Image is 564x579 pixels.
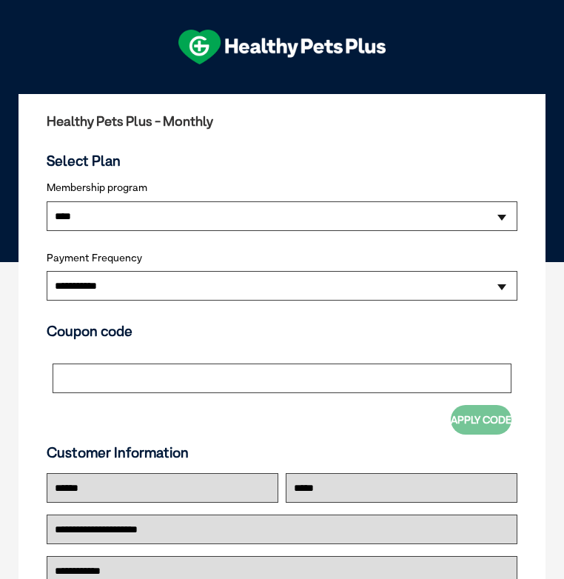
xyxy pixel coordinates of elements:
[47,323,517,340] h3: Coupon code
[47,114,517,129] h2: Healthy Pets Plus - Monthly
[178,30,386,64] img: hpp-logo-landscape-green-white.png
[47,252,142,264] label: Payment Frequency
[47,444,517,461] h3: Customer Information
[47,153,517,170] h3: Select Plan
[451,405,511,435] button: Apply Code
[47,181,517,194] label: Membership program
